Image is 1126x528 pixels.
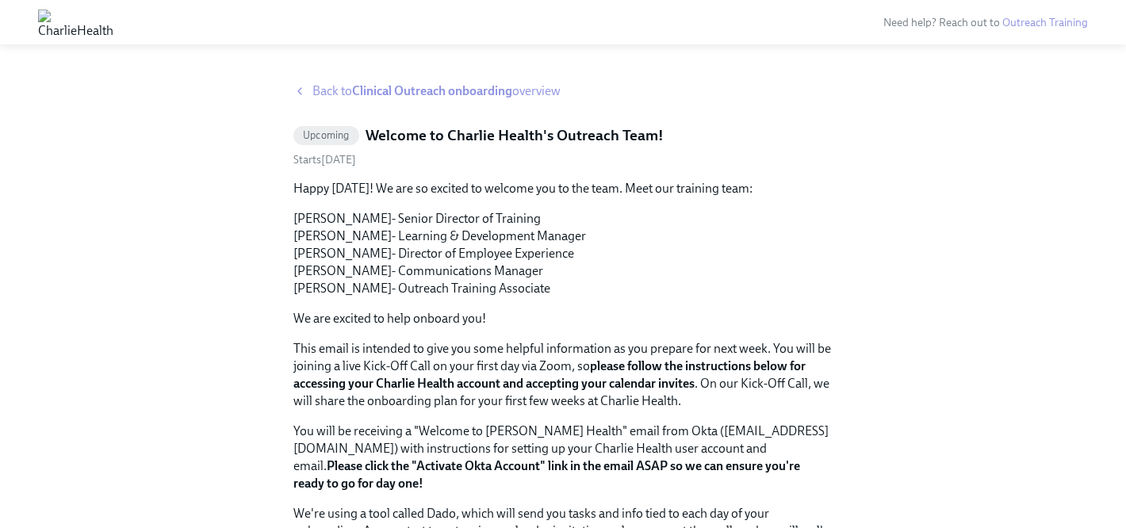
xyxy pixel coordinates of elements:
h5: Welcome to Charlie Health's Outreach Team! [366,125,664,146]
p: We are excited to help onboard you! [293,310,833,327]
p: [PERSON_NAME]- Senior Director of Training [PERSON_NAME]- Learning & Development Manager [PERSON_... [293,210,833,297]
a: Outreach Training [1002,16,1088,29]
p: This email is intended to give you some helpful information as you prepare for next week. You wil... [293,340,833,410]
strong: please follow the instructions below for accessing your Charlie Health account and accepting your... [293,358,806,391]
a: Back toClinical Outreach onboardingoverview [293,82,833,100]
span: Upcoming [293,129,359,141]
strong: Please click the "Activate Okta Account" link in the email ASAP so we can ensure you're ready to ... [293,458,800,491]
span: Back to overview [312,82,561,100]
p: You will be receiving a "Welcome to [PERSON_NAME] Health" email from Okta ([EMAIL_ADDRESS][DOMAIN... [293,423,833,492]
span: Starts [DATE] [293,153,356,166]
strong: Clinical Outreach onboarding [352,83,512,98]
p: Happy [DATE]! We are so excited to welcome you to the team. Meet our training team: [293,180,833,197]
img: CharlieHealth [38,10,113,35]
span: Need help? Reach out to [883,16,1088,29]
